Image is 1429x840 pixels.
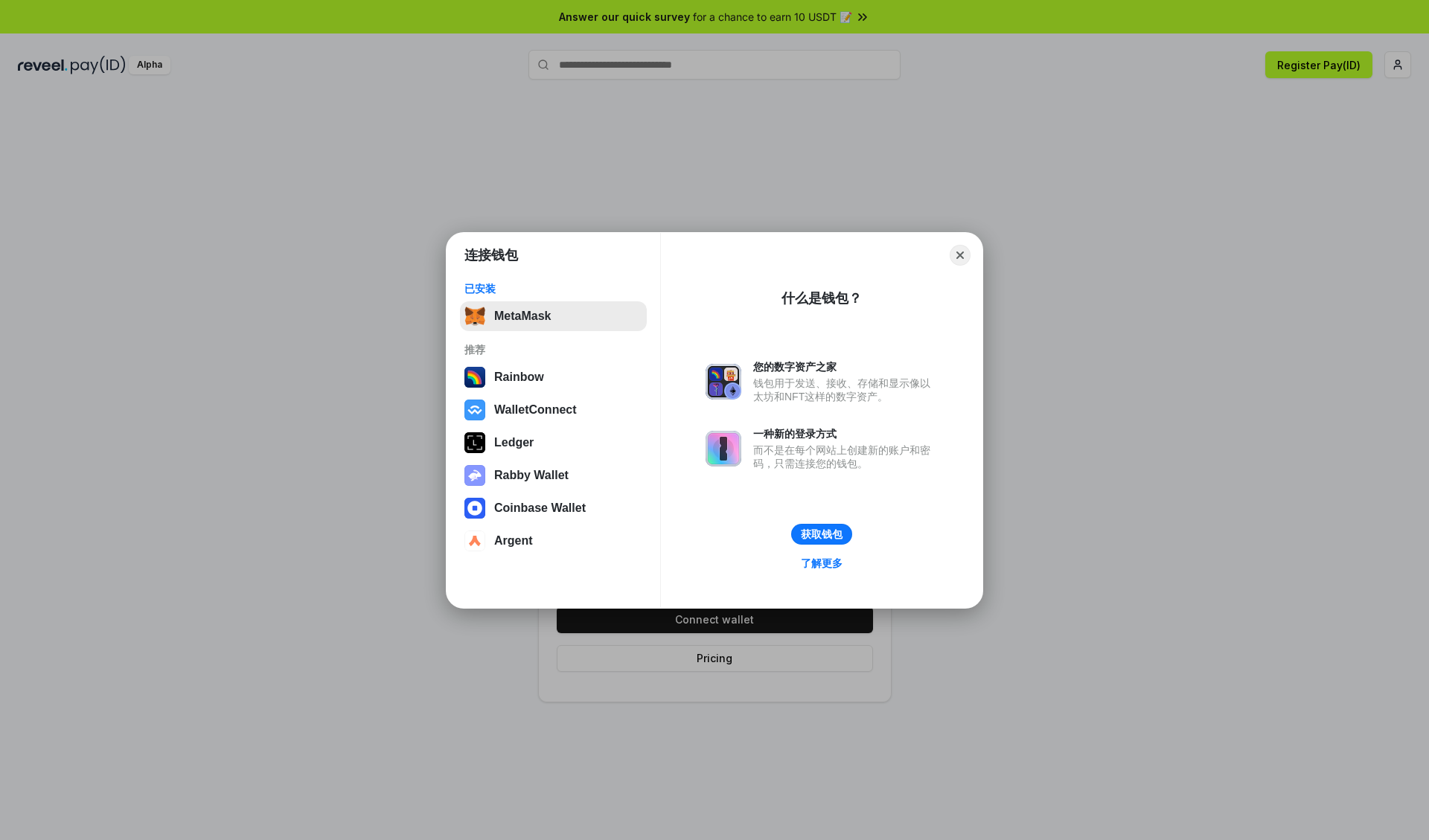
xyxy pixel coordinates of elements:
[801,557,843,570] div: 了解更多
[464,367,485,388] img: svg+xml,%3Csvg%20width%3D%22120%22%20height%3D%22120%22%20viewBox%3D%220%200%20120%20120%22%20fil...
[494,501,586,515] div: Coinbase Wallet
[464,343,642,356] div: 推荐
[706,431,741,467] img: svg+xml,%3Csvg%20xmlns%3D%22http%3A%2F%2Fwww.w3.org%2F2000%2Fsvg%22%20fill%3D%22none%22%20viewBox...
[753,360,938,373] div: 您的数字资产之家
[464,306,485,327] img: svg+xml,%3Csvg%20fill%3D%22none%22%20height%3D%2233%22%20viewBox%3D%220%200%2035%2033%22%20width%...
[494,310,551,323] div: MetaMask
[464,246,518,264] h1: 连接钱包
[494,371,544,384] div: Rainbow
[706,364,741,400] img: svg+xml,%3Csvg%20xmlns%3D%22http%3A%2F%2Fwww.w3.org%2F2000%2Fsvg%22%20fill%3D%22none%22%20viewBox...
[781,289,862,307] div: 什么是钱包？
[464,498,485,519] img: svg+xml,%3Csvg%20width%3D%2228%22%20height%3D%2228%22%20viewBox%3D%220%200%2028%2028%22%20fill%3D...
[460,428,647,458] button: Ledger
[460,493,647,523] button: Coinbase Wallet
[753,376,938,403] div: 钱包用于发送、接收、存储和显示像以太坊和NFT这样的数字资产。
[460,461,647,490] button: Rabby Wallet
[464,282,642,295] div: 已安装
[801,528,843,541] div: 获取钱包
[464,400,485,420] img: svg+xml,%3Csvg%20width%3D%2228%22%20height%3D%2228%22%20viewBox%3D%220%200%2028%2028%22%20fill%3D...
[494,469,569,482] div: Rabby Wallet
[460,526,647,556] button: Argent
[460,395,647,425] button: WalletConnect
[792,554,851,573] a: 了解更多
[791,524,852,545] button: 获取钱包
[950,245,971,266] button: Close
[464,530,485,551] img: svg+xml,%3Csvg%20width%3D%2228%22%20height%3D%2228%22%20viewBox%3D%220%200%2028%2028%22%20fill%3D...
[494,436,534,449] div: Ledger
[464,432,485,453] img: svg+xml,%3Csvg%20xmlns%3D%22http%3A%2F%2Fwww.w3.org%2F2000%2Fsvg%22%20width%3D%2228%22%20height%3...
[494,534,533,548] div: Argent
[753,443,938,470] div: 而不是在每个网站上创建新的账户和密码，只需连接您的钱包。
[464,465,485,486] img: svg+xml,%3Csvg%20xmlns%3D%22http%3A%2F%2Fwww.w3.org%2F2000%2Fsvg%22%20fill%3D%22none%22%20viewBox...
[494,403,577,417] div: WalletConnect
[753,427,938,440] div: 一种新的登录方式
[460,362,647,392] button: Rainbow
[460,301,647,331] button: MetaMask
